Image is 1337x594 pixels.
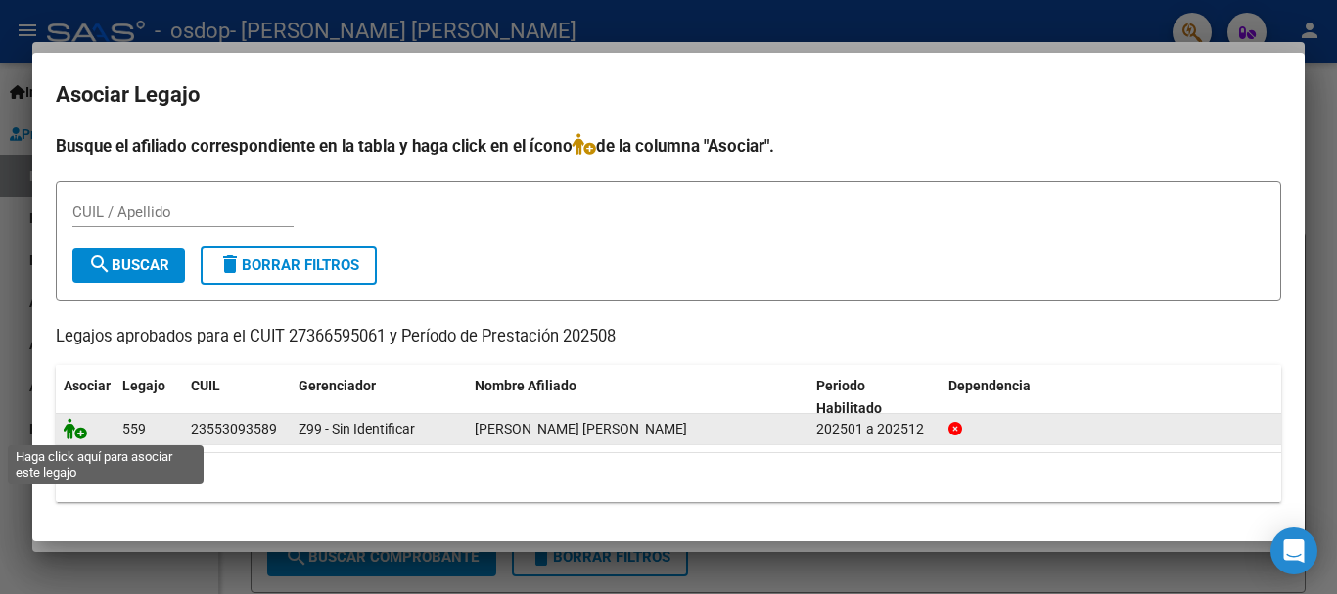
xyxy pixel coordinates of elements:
[72,248,185,283] button: Buscar
[56,365,115,430] datatable-header-cell: Asociar
[56,325,1281,349] p: Legajos aprobados para el CUIT 27366595061 y Período de Prestación 202508
[941,365,1282,430] datatable-header-cell: Dependencia
[191,418,277,440] div: 23553093589
[299,378,376,393] span: Gerenciador
[115,365,183,430] datatable-header-cell: Legajo
[88,256,169,274] span: Buscar
[201,246,377,285] button: Borrar Filtros
[816,418,933,440] div: 202501 a 202512
[56,133,1281,159] h4: Busque el afiliado correspondiente en la tabla y haga click en el ícono de la columna "Asociar".
[88,252,112,276] mat-icon: search
[467,365,808,430] datatable-header-cell: Nombre Afiliado
[816,378,882,416] span: Periodo Habilitado
[64,378,111,393] span: Asociar
[122,421,146,436] span: 559
[218,256,359,274] span: Borrar Filtros
[291,365,467,430] datatable-header-cell: Gerenciador
[1270,527,1317,574] div: Open Intercom Messenger
[183,365,291,430] datatable-header-cell: CUIL
[191,378,220,393] span: CUIL
[808,365,941,430] datatable-header-cell: Periodo Habilitado
[122,378,165,393] span: Legajo
[218,252,242,276] mat-icon: delete
[56,453,1281,502] div: 1 registros
[948,378,1031,393] span: Dependencia
[475,378,576,393] span: Nombre Afiliado
[299,421,415,436] span: Z99 - Sin Identificar
[475,421,687,436] span: FERNANDEZ BENICIO AGUSTIN
[56,76,1281,114] h2: Asociar Legajo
